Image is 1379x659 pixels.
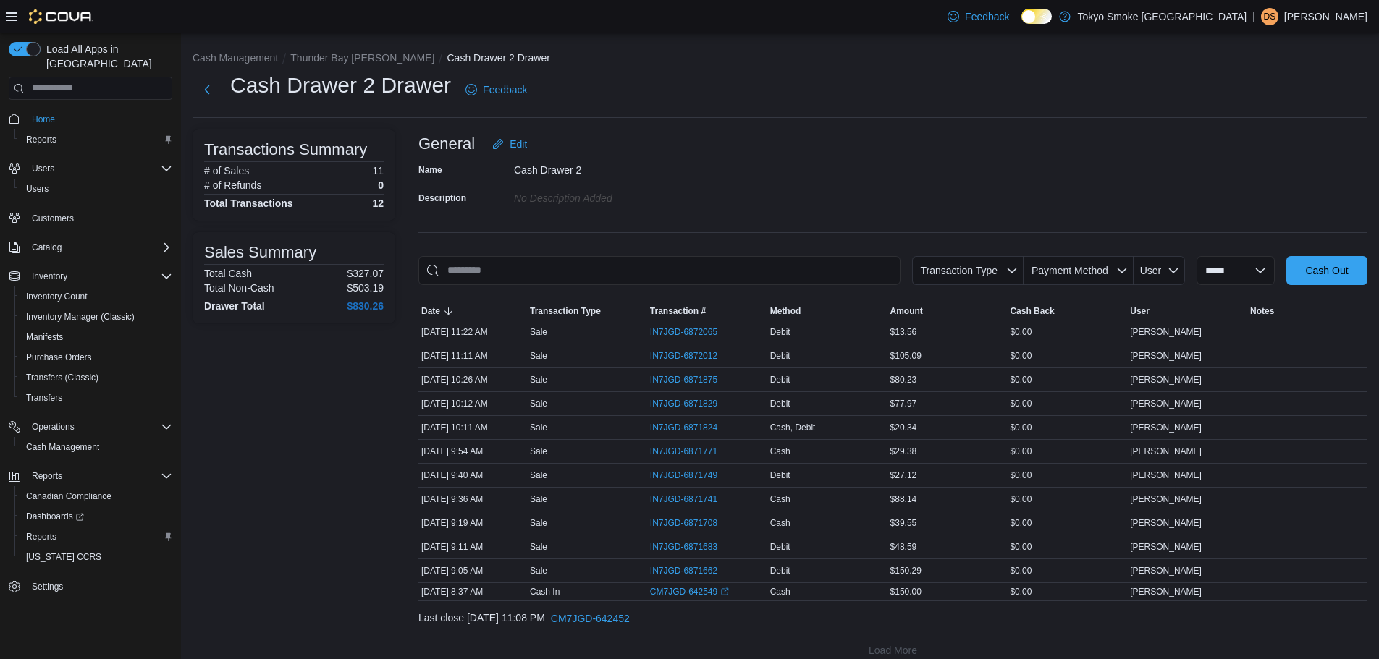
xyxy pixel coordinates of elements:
[26,311,135,323] span: Inventory Manager (Classic)
[372,165,384,177] p: 11
[26,160,172,177] span: Users
[32,470,62,482] span: Reports
[770,541,790,553] span: Debit
[530,493,547,505] p: Sale
[551,611,630,626] span: CM7JGD-642452
[418,538,527,556] div: [DATE] 9:11 AM
[650,323,732,341] button: IN7JGD-6872065
[20,488,117,505] a: Canadian Compliance
[1134,256,1185,285] button: User
[650,371,732,388] button: IN7JGD-6871875
[1130,326,1202,338] span: [PERSON_NAME]
[418,419,527,436] div: [DATE] 10:11 AM
[890,422,917,433] span: $20.34
[14,129,178,150] button: Reports
[1010,305,1054,317] span: Cash Back
[372,197,384,209] h4: 12
[20,488,172,505] span: Canadian Compliance
[1007,443,1127,460] div: $0.00
[1140,265,1162,276] span: User
[20,349,98,366] a: Purchase Orders
[26,531,56,543] span: Reports
[26,239,67,256] button: Catalog
[26,490,111,502] span: Canadian Compliance
[26,183,49,195] span: Users
[20,288,172,305] span: Inventory Count
[1007,514,1127,532] div: $0.00
[890,517,917,529] span: $39.55
[530,446,547,457] p: Sale
[14,327,178,347] button: Manifests
[193,51,1367,68] nav: An example of EuiBreadcrumbs
[14,547,178,567] button: [US_STATE] CCRS
[920,265,998,276] span: Transaction Type
[650,565,717,577] span: IN7JGD-6871662
[890,374,917,386] span: $80.23
[650,562,732,579] button: IN7JGD-6871662
[20,438,172,456] span: Cash Management
[20,369,104,386] a: Transfers (Classic)
[26,111,61,128] a: Home
[1130,446,1202,457] span: [PERSON_NAME]
[347,268,384,279] p: $327.07
[14,367,178,388] button: Transfers (Classic)
[942,2,1015,31] a: Feedback
[204,165,249,177] h6: # of Sales
[530,305,601,317] span: Transaction Type
[770,565,790,577] span: Debit
[26,577,172,595] span: Settings
[230,71,451,100] h1: Cash Drawer 2 Drawer
[770,305,801,317] span: Method
[9,103,172,635] nav: Complex example
[26,331,63,343] span: Manifests
[26,511,84,522] span: Dashboards
[20,389,172,407] span: Transfers
[418,562,527,579] div: [DATE] 9:05 AM
[530,517,547,529] p: Sale
[1007,347,1127,365] div: $0.00
[418,164,442,176] label: Name
[29,9,93,24] img: Cova
[1007,583,1127,600] div: $0.00
[378,179,384,191] p: 0
[204,197,293,209] h4: Total Transactions
[20,328,69,346] a: Manifests
[1247,302,1367,320] button: Notes
[26,134,56,145] span: Reports
[204,244,316,261] h3: Sales Summary
[650,350,717,362] span: IN7JGD-6872012
[26,268,172,285] span: Inventory
[418,395,527,412] div: [DATE] 10:12 AM
[770,374,790,386] span: Debit
[26,467,68,485] button: Reports
[418,192,466,204] label: Description
[26,352,92,363] span: Purchase Orders
[890,398,917,409] span: $77.97
[890,326,917,338] span: $13.56
[20,528,62,545] a: Reports
[890,469,917,481] span: $27.12
[20,438,105,456] a: Cash Management
[14,179,178,199] button: Users
[1007,371,1127,388] div: $0.00
[530,541,547,553] p: Sale
[890,446,917,457] span: $29.38
[204,268,252,279] h6: Total Cash
[650,305,706,317] span: Transaction #
[32,581,63,592] span: Settings
[20,308,172,326] span: Inventory Manager (Classic)
[1284,8,1367,25] p: [PERSON_NAME]
[460,75,533,104] a: Feedback
[26,392,62,404] span: Transfers
[3,266,178,286] button: Inventory
[545,604,636,633] button: CM7JGD-642452
[26,418,172,435] span: Operations
[347,282,384,294] p: $503.19
[1261,8,1278,25] div: Devin Stackhouse
[650,514,732,532] button: IN7JGD-6871708
[20,548,107,566] a: [US_STATE] CCRS
[650,422,717,433] span: IN7JGD-6871824
[1130,469,1202,481] span: [PERSON_NAME]
[204,141,367,158] h3: Transactions Summary
[20,508,90,525] a: Dashboards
